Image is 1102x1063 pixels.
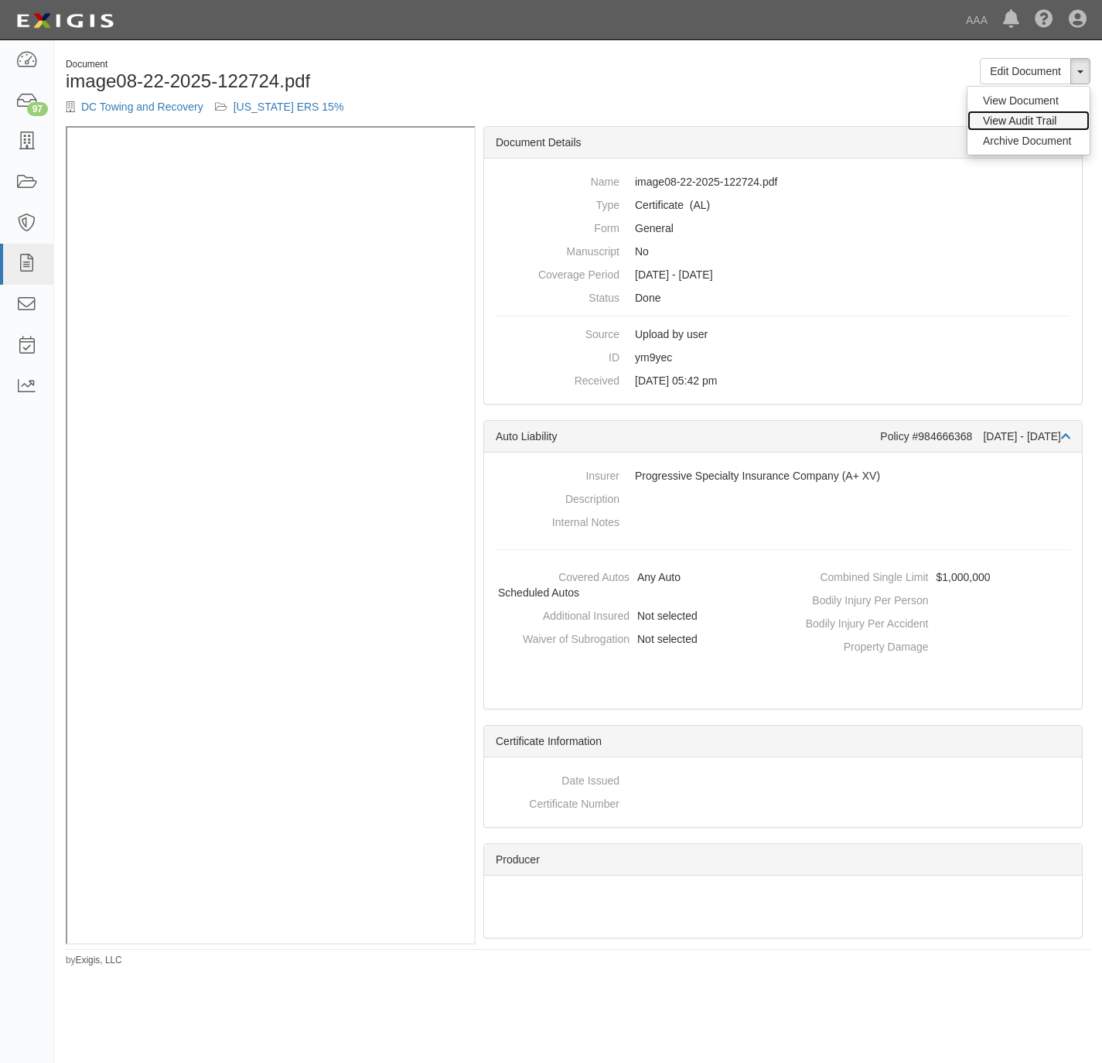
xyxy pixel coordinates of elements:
dd: $1,000,000 [790,566,1076,589]
a: [US_STATE] ERS 15% [234,101,344,113]
a: Edit Document [980,58,1071,84]
dt: Property Damage [790,635,929,655]
dd: Upload by user [496,323,1070,346]
dt: Combined Single Limit [790,566,929,585]
div: 97 [27,102,48,116]
dt: Internal Notes [496,511,619,530]
dt: Covered Autos [490,566,629,585]
div: Auto Liability [496,429,880,444]
div: Policy #984666368 [DATE] - [DATE] [880,429,1070,444]
dd: image08-22-2025-122724.pdf [496,170,1070,193]
dd: General [496,217,1070,240]
dd: No [496,240,1070,263]
dt: ID [496,346,619,365]
dd: Not selected [490,604,777,627]
div: Document Details [484,127,1082,159]
dd: Auto Liability [496,193,1070,217]
dt: Status [496,286,619,306]
dt: Additional Insured [490,604,629,624]
a: AAA [958,5,995,36]
dt: Insurer [496,464,619,484]
dt: Received [496,369,619,388]
dt: Source [496,323,619,342]
img: logo-5460c22ac91f19d4615b14bd174203de0afe785f0fc80cf4dbbc73dc1793850b.png [12,7,118,35]
dt: Certificate Number [496,792,619,812]
dt: Type [496,193,619,213]
a: Archive Document [967,131,1090,151]
div: Document [66,58,567,71]
dt: Bodily Injury Per Accident [790,612,929,631]
dd: Progressive Specialty Insurance Company (A+ XV) [496,464,1070,487]
dd: [DATE] 05:42 pm [496,369,1070,392]
small: by [66,954,122,967]
dd: Done [496,286,1070,309]
i: Help Center - Complianz [1035,11,1053,29]
dt: Bodily Injury Per Person [790,589,929,608]
dt: Coverage Period [496,263,619,282]
div: Certificate Information [484,726,1082,757]
a: View Document [967,91,1090,111]
dt: Waiver of Subrogation [490,627,629,647]
dd: ym9yec [496,346,1070,369]
dt: Form [496,217,619,236]
dd: Any Auto, Scheduled Autos [490,566,777,604]
dd: [DATE] - [DATE] [496,263,1070,286]
dt: Date Issued [496,769,619,788]
a: View Audit Trail [967,111,1090,131]
div: Producer [484,844,1082,876]
dd: Not selected [490,627,777,651]
dt: Manuscript [496,240,619,259]
h1: image08-22-2025-122724.pdf [66,71,567,91]
dt: Description [496,487,619,507]
a: DC Towing and Recovery [81,101,203,113]
dt: Name [496,170,619,190]
a: Exigis, LLC [76,955,122,966]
